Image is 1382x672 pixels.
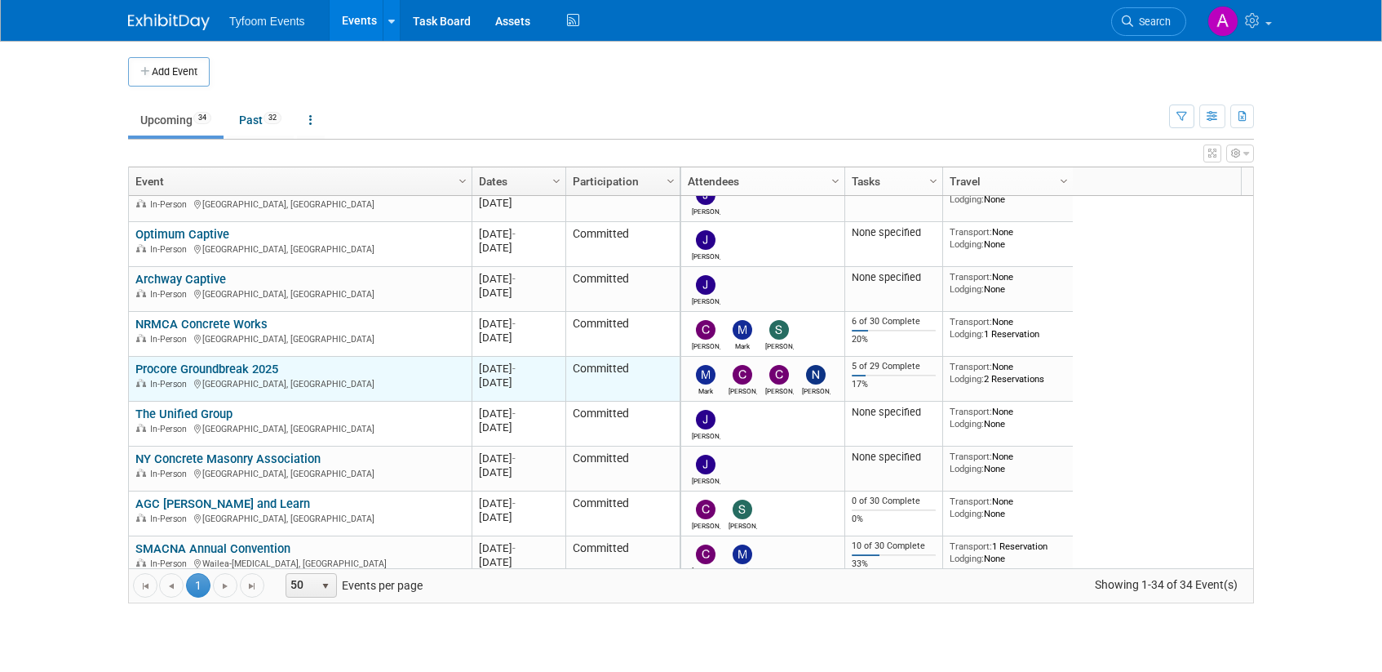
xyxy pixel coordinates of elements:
[950,496,1067,519] div: None None
[512,452,516,465] span: -
[565,312,680,357] td: Committed
[950,226,1067,250] div: None None
[479,452,558,465] div: [DATE]
[688,167,834,195] a: Attendees
[136,334,146,342] img: In-Person Event
[696,410,715,429] img: Jason Cuskelly
[696,545,715,564] img: Chris Walker
[950,238,984,250] span: Lodging:
[479,286,558,300] div: [DATE]
[565,177,680,222] td: Committed
[135,421,464,435] div: [GEOGRAPHIC_DATA], [GEOGRAPHIC_DATA]
[512,318,516,330] span: -
[479,407,558,421] div: [DATE]
[829,175,842,188] span: Column Settings
[227,105,294,136] a: Past32
[512,542,516,554] span: -
[479,167,555,195] a: Dates
[135,197,464,211] div: [GEOGRAPHIC_DATA], [GEOGRAPHIC_DATA]
[852,316,937,327] div: 6 of 30 Complete
[135,466,464,480] div: [GEOGRAPHIC_DATA], [GEOGRAPHIC_DATA]
[950,541,992,552] span: Transport:
[128,105,224,136] a: Upcoming34
[565,402,680,447] td: Committed
[512,273,516,285] span: -
[135,362,278,376] a: Procore Groundbreak 2025
[950,283,984,295] span: Lodging:
[729,519,757,530] div: Steve Davis
[479,272,558,286] div: [DATE]
[765,340,794,350] div: Steve Davis
[165,580,178,593] span: Go to the previous page
[925,167,943,192] a: Column Settings
[550,175,563,188] span: Column Settings
[1111,7,1186,36] a: Search
[135,182,271,197] a: Fortus Captive Workshop
[213,573,237,598] a: Go to the next page
[733,500,752,519] img: Steve Davis
[696,320,715,340] img: Corbin Nelson
[565,492,680,536] td: Committed
[729,340,757,350] div: Mark Nelson
[136,424,146,432] img: In-Person Event
[150,379,192,389] span: In-Person
[479,555,558,569] div: [DATE]
[135,272,226,287] a: Archway Captive
[135,511,464,525] div: [GEOGRAPHIC_DATA], [GEOGRAPHIC_DATA]
[479,362,558,376] div: [DATE]
[769,365,789,385] img: Chris Walker
[1080,573,1253,596] span: Showing 1-34 of 34 Event(s)
[186,573,210,598] span: 1
[950,271,992,283] span: Transport:
[135,541,290,556] a: SMACNA Annual Convention
[950,167,1062,195] a: Travel
[133,573,157,598] a: Go to the first page
[950,418,984,429] span: Lodging:
[927,175,940,188] span: Column Settings
[479,376,558,389] div: [DATE]
[950,496,992,507] span: Transport:
[769,320,789,340] img: Steve Davis
[852,496,937,507] div: 0 of 30 Complete
[852,541,937,552] div: 10 of 30 Complete
[765,385,794,395] div: Chris Walker
[135,317,268,332] a: NRMCA Concrete Works
[159,573,184,598] a: Go to the previous page
[565,536,680,581] td: Committed
[696,275,715,295] img: Jason Cuskelly
[139,580,152,593] span: Go to the first page
[852,167,932,195] a: Tasks
[852,514,937,525] div: 0%
[135,227,229,242] a: Optimum Captive
[565,357,680,402] td: Committed
[1057,175,1070,188] span: Column Settings
[548,167,566,192] a: Column Settings
[479,196,558,210] div: [DATE]
[456,175,469,188] span: Column Settings
[150,424,192,434] span: In-Person
[950,451,992,462] span: Transport:
[692,474,720,485] div: Jason Cuskelly
[246,580,259,593] span: Go to the last page
[733,365,752,385] img: Corbin Nelson
[950,361,992,372] span: Transport:
[696,230,715,250] img: Jason Cuskelly
[1133,16,1171,28] span: Search
[135,556,464,570] div: Wailea-[MEDICAL_DATA], [GEOGRAPHIC_DATA]
[692,250,720,260] div: Jason Cuskelly
[852,451,937,464] div: None specified
[512,497,516,510] span: -
[512,407,516,420] span: -
[286,574,314,597] span: 50
[692,385,720,395] div: Mark Nelson
[852,406,937,419] div: None specified
[692,295,720,305] div: Jason Cuskelly
[852,559,937,570] div: 33%
[150,199,192,210] span: In-Person
[852,334,937,345] div: 20%
[150,469,192,479] span: In-Person
[950,271,1067,295] div: None None
[692,205,720,216] div: Jason Cuskelly
[950,451,1067,474] div: None None
[950,316,992,327] span: Transport:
